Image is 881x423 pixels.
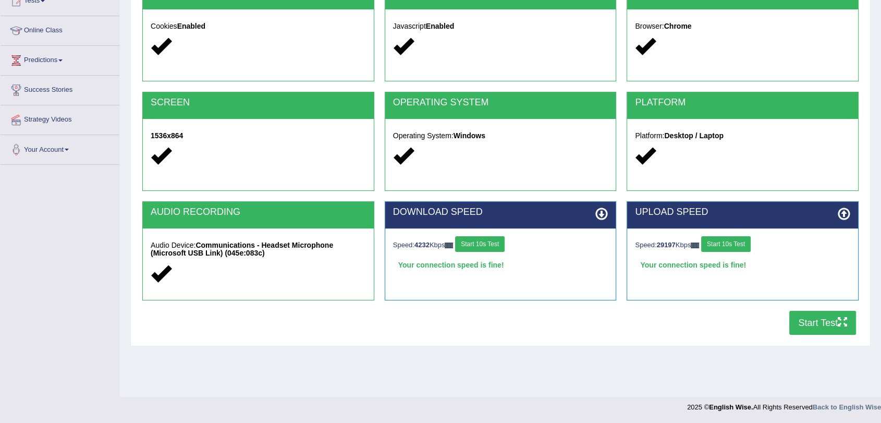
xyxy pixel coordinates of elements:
[393,132,608,140] h5: Operating System:
[151,22,366,30] h5: Cookies
[414,241,430,249] strong: 4232
[151,241,366,258] h5: Audio Device:
[393,257,608,273] div: Your connection speed is fine!
[445,243,453,248] img: ajax-loader-fb-connection.gif
[701,236,751,252] button: Start 10s Test
[151,207,366,217] h2: AUDIO RECORDING
[1,16,119,42] a: Online Class
[393,207,608,217] h2: DOWNLOAD SPEED
[151,241,333,257] strong: Communications - Headset Microphone (Microsoft USB Link) (045e:083c)
[455,236,505,252] button: Start 10s Test
[1,135,119,161] a: Your Account
[393,22,608,30] h5: Javascript
[664,22,692,30] strong: Chrome
[789,311,856,335] button: Start Test
[635,132,850,140] h5: Platform:
[151,98,366,108] h2: SCREEN
[635,257,850,273] div: Your connection speed is fine!
[635,98,850,108] h2: PLATFORM
[635,236,850,255] div: Speed: Kbps
[426,22,454,30] strong: Enabled
[657,241,676,249] strong: 29197
[177,22,205,30] strong: Enabled
[635,207,850,217] h2: UPLOAD SPEED
[687,397,881,412] div: 2025 © All Rights Reserved
[393,236,608,255] div: Speed: Kbps
[709,403,753,411] strong: English Wise.
[664,131,724,140] strong: Desktop / Laptop
[1,76,119,102] a: Success Stories
[151,131,183,140] strong: 1536x864
[813,403,881,411] a: Back to English Wise
[393,98,608,108] h2: OPERATING SYSTEM
[1,46,119,72] a: Predictions
[1,105,119,131] a: Strategy Videos
[691,243,699,248] img: ajax-loader-fb-connection.gif
[635,22,850,30] h5: Browser:
[454,131,485,140] strong: Windows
